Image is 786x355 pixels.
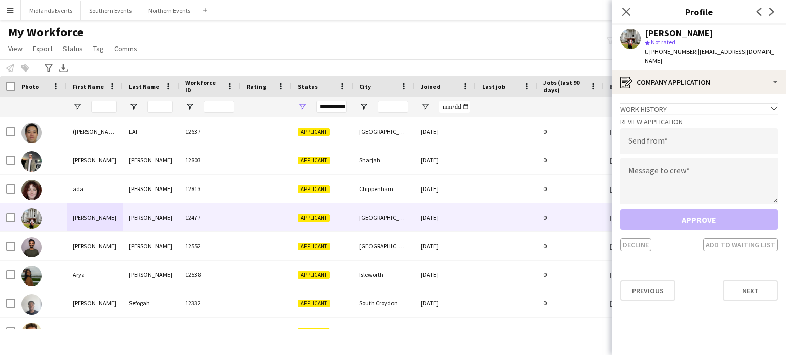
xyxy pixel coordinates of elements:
div: [DATE] [414,289,476,317]
img: Akshat Audichya [21,237,42,257]
div: [PERSON_NAME] [67,232,123,260]
span: t. [PHONE_NUMBER] [645,48,698,55]
button: Open Filter Menu [421,102,430,111]
div: [DATE] [414,318,476,346]
h3: Review Application [620,117,778,126]
span: Applicant [298,214,330,222]
div: [PERSON_NAME] [123,203,179,231]
span: Not rated [651,38,675,46]
div: Work history [620,103,778,114]
span: Last Name [129,83,159,90]
div: 0 [537,146,604,174]
div: South Croydon [353,289,414,317]
a: Comms [110,42,141,55]
div: [PERSON_NAME] [67,203,123,231]
div: 12808 [179,318,241,346]
div: Bath [353,318,414,346]
span: Applicant [298,243,330,250]
a: View [4,42,27,55]
input: Last Name Filter Input [147,101,173,113]
div: ada [67,175,123,203]
div: Company application [612,70,786,94]
div: 12538 [179,261,241,289]
div: [DATE] [414,117,476,146]
div: 12813 [179,175,241,203]
span: City [359,83,371,90]
div: Sharjah [353,146,414,174]
button: Open Filter Menu [129,102,138,111]
app-action-btn: Export XLSX [57,62,70,74]
div: 12477 [179,203,241,231]
span: First Name [73,83,104,90]
span: Export [33,44,53,53]
div: 12637 [179,117,241,146]
span: Applicant [298,300,330,307]
div: [PERSON_NAME] [123,261,179,289]
div: Sharp [123,318,179,346]
img: (Michael) Pak Keung LAI [21,123,42,143]
input: City Filter Input [378,101,408,113]
button: Open Filter Menu [73,102,82,111]
img: Akheel Gogeri [21,208,42,229]
span: Workforce ID [185,79,222,94]
div: [DATE] [414,261,476,289]
span: View [8,44,23,53]
div: Sefogah [123,289,179,317]
button: Open Filter Menu [610,102,619,111]
span: Photo [21,83,39,90]
a: Status [59,42,87,55]
button: Northern Events [140,1,199,20]
button: Previous [620,280,675,301]
h3: Profile [612,5,786,18]
div: [GEOGRAPHIC_DATA] [353,232,414,260]
div: [GEOGRAPHIC_DATA] [353,203,414,231]
span: Rating [247,83,266,90]
span: My Workforce [8,25,83,40]
button: Next [723,280,778,301]
button: Southern Events [81,1,140,20]
div: [DATE] [414,175,476,203]
div: 0 [537,203,604,231]
input: Joined Filter Input [439,101,470,113]
a: Tag [89,42,108,55]
div: Arya [67,261,123,289]
button: Midlands Events [21,1,81,20]
div: [DATE] [414,146,476,174]
span: Email [610,83,626,90]
span: Applicant [298,128,330,136]
span: Applicant [298,157,330,164]
div: Chippenham [353,175,414,203]
img: ada rogers [21,180,42,200]
img: Callum Sharp [21,323,42,343]
div: [GEOGRAPHIC_DATA] [353,117,414,146]
span: Status [63,44,83,53]
div: [PERSON_NAME] [123,146,179,174]
img: Arya Banerjee [21,266,42,286]
img: Bradley Sefogah [21,294,42,315]
button: Open Filter Menu [359,102,368,111]
div: [PERSON_NAME] [67,289,123,317]
a: Export [29,42,57,55]
div: [PERSON_NAME] [67,146,123,174]
span: | [EMAIL_ADDRESS][DOMAIN_NAME] [645,48,774,64]
div: 0 [537,175,604,203]
span: Applicant [298,185,330,193]
div: 12552 [179,232,241,260]
div: 0 [537,232,604,260]
button: Open Filter Menu [185,102,194,111]
button: Open Filter Menu [298,102,307,111]
span: Applicant [298,328,330,336]
app-action-btn: Advanced filters [42,62,55,74]
span: Last job [482,83,505,90]
div: [DATE] [414,203,476,231]
div: ([PERSON_NAME]) [PERSON_NAME] [67,117,123,146]
span: Applicant [298,271,330,279]
div: 0 [537,289,604,317]
div: 12803 [179,146,241,174]
input: Workforce ID Filter Input [204,101,234,113]
span: Status [298,83,318,90]
span: Joined [421,83,441,90]
div: 0 [537,318,604,346]
input: First Name Filter Input [91,101,117,113]
span: Comms [114,44,137,53]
